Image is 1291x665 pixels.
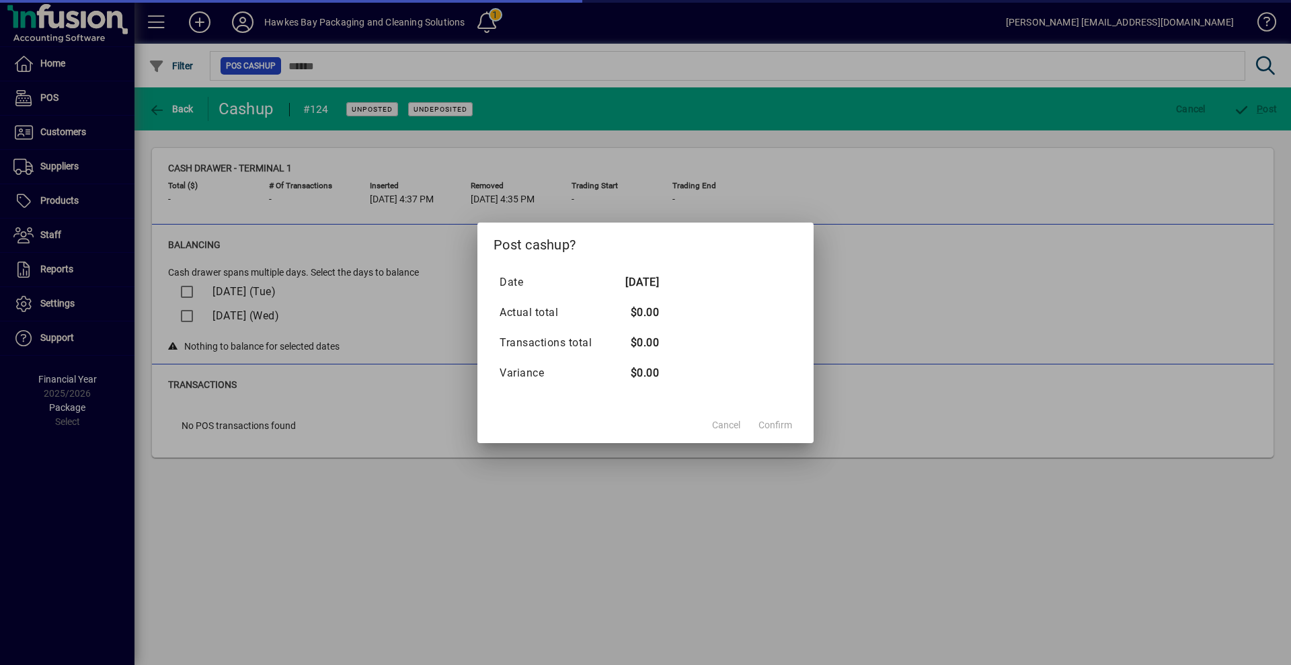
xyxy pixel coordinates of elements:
td: Actual total [499,298,605,328]
td: Date [499,268,605,298]
td: [DATE] [605,268,659,298]
td: $0.00 [605,298,659,328]
td: Variance [499,358,605,389]
td: $0.00 [605,358,659,389]
h2: Post cashup? [477,223,814,262]
td: $0.00 [605,328,659,358]
td: Transactions total [499,328,605,358]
